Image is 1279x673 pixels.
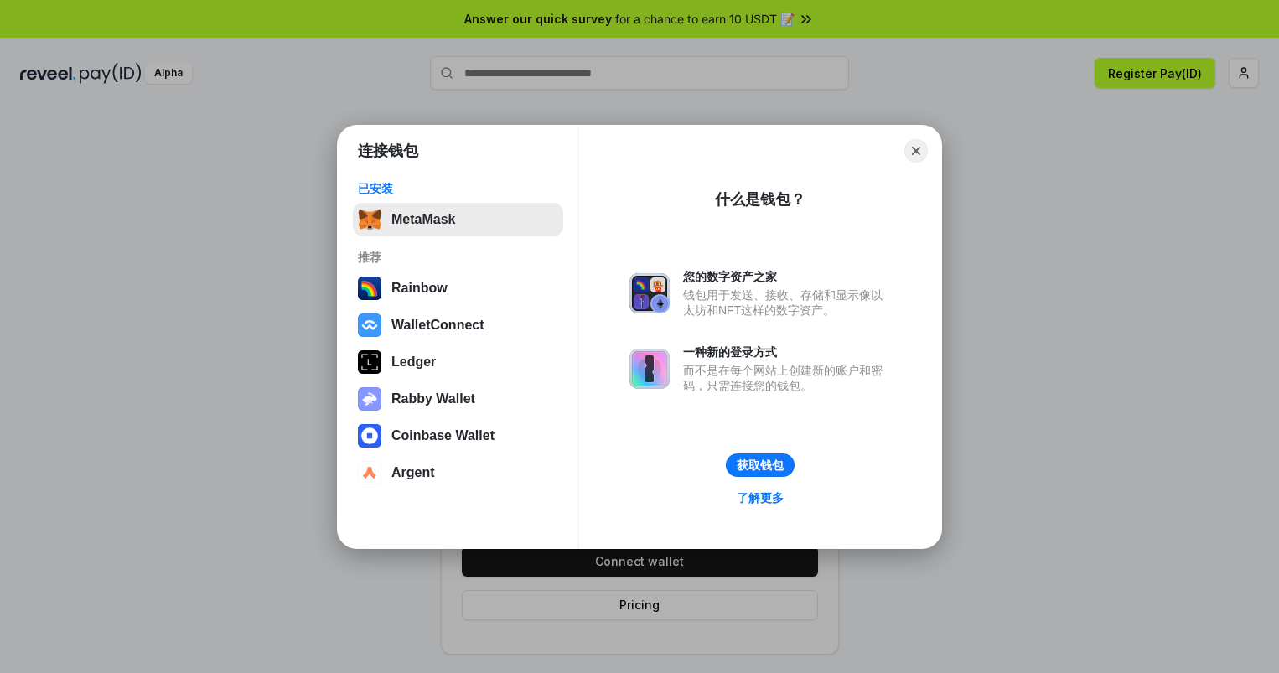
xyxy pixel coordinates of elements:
div: 钱包用于发送、接收、存储和显示像以太坊和NFT这样的数字资产。 [683,287,891,318]
img: svg+xml,%3Csvg%20xmlns%3D%22http%3A%2F%2Fwww.w3.org%2F2000%2Fsvg%22%20width%3D%2228%22%20height%3... [358,350,381,374]
button: Rabby Wallet [353,382,563,416]
div: Coinbase Wallet [391,428,495,443]
div: 已安装 [358,181,558,196]
button: WalletConnect [353,308,563,342]
div: Rainbow [391,281,448,296]
div: 推荐 [358,250,558,265]
button: Close [904,139,928,163]
img: svg+xml,%3Csvg%20width%3D%2228%22%20height%3D%2228%22%20viewBox%3D%220%200%2028%2028%22%20fill%3D... [358,461,381,484]
img: svg+xml,%3Csvg%20fill%3D%22none%22%20height%3D%2233%22%20viewBox%3D%220%200%2035%2033%22%20width%... [358,208,381,231]
img: svg+xml,%3Csvg%20width%3D%22120%22%20height%3D%22120%22%20viewBox%3D%220%200%20120%20120%22%20fil... [358,277,381,300]
div: 您的数字资产之家 [683,269,891,284]
div: 什么是钱包？ [715,189,805,210]
button: Coinbase Wallet [353,419,563,453]
button: Rainbow [353,272,563,305]
a: 了解更多 [727,487,794,509]
img: svg+xml,%3Csvg%20xmlns%3D%22http%3A%2F%2Fwww.w3.org%2F2000%2Fsvg%22%20fill%3D%22none%22%20viewBox... [629,349,670,389]
img: svg+xml,%3Csvg%20width%3D%2228%22%20height%3D%2228%22%20viewBox%3D%220%200%2028%2028%22%20fill%3D... [358,313,381,337]
div: 了解更多 [737,490,784,505]
img: svg+xml,%3Csvg%20xmlns%3D%22http%3A%2F%2Fwww.w3.org%2F2000%2Fsvg%22%20fill%3D%22none%22%20viewBox... [629,273,670,313]
h1: 连接钱包 [358,141,418,161]
button: MetaMask [353,203,563,236]
button: Ledger [353,345,563,379]
div: Argent [391,465,435,480]
div: 而不是在每个网站上创建新的账户和密码，只需连接您的钱包。 [683,363,891,393]
div: 获取钱包 [737,458,784,473]
div: Ledger [391,355,436,370]
button: 获取钱包 [726,453,795,477]
div: WalletConnect [391,318,484,333]
img: svg+xml,%3Csvg%20width%3D%2228%22%20height%3D%2228%22%20viewBox%3D%220%200%2028%2028%22%20fill%3D... [358,424,381,448]
img: svg+xml,%3Csvg%20xmlns%3D%22http%3A%2F%2Fwww.w3.org%2F2000%2Fsvg%22%20fill%3D%22none%22%20viewBox... [358,387,381,411]
div: MetaMask [391,212,455,227]
button: Argent [353,456,563,489]
div: Rabby Wallet [391,391,475,406]
div: 一种新的登录方式 [683,344,891,360]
